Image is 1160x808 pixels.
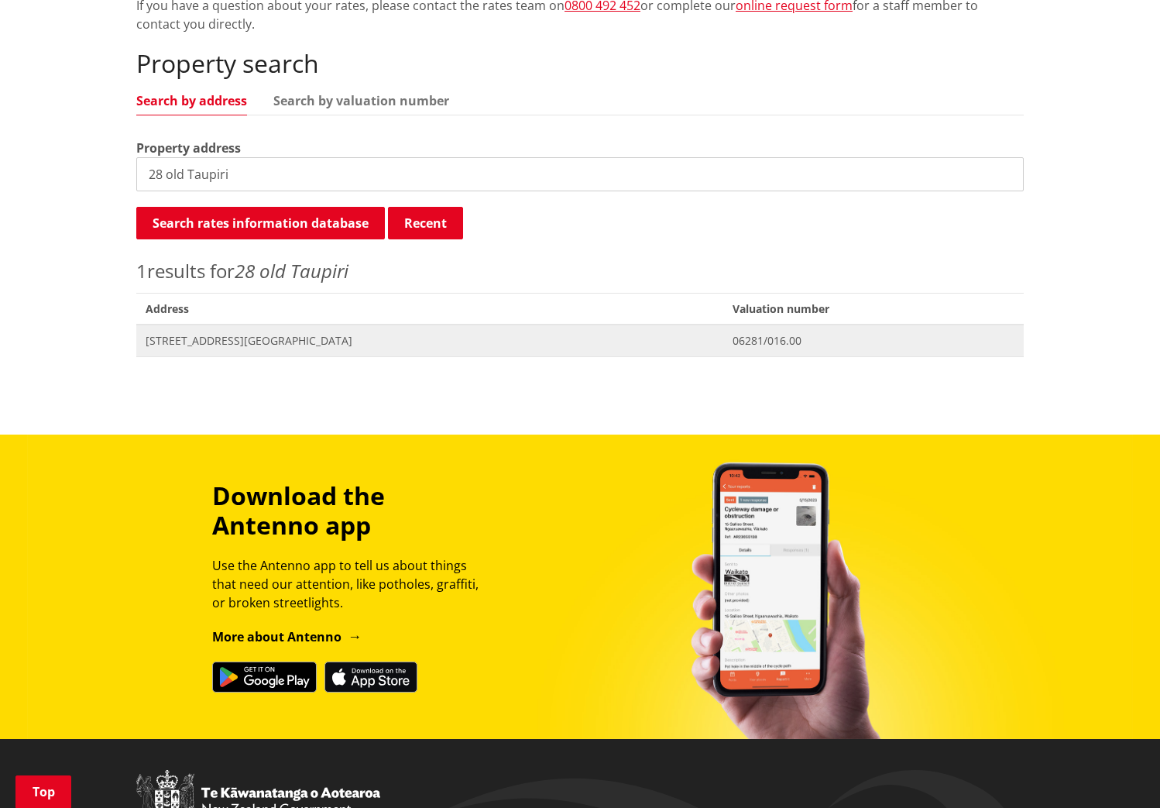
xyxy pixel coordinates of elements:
input: e.g. Duke Street NGARUAWAHIA [136,157,1024,191]
a: [STREET_ADDRESS][GEOGRAPHIC_DATA] 06281/016.00 [136,325,1024,356]
h3: Download the Antenno app [212,481,492,541]
label: Property address [136,139,241,157]
span: [STREET_ADDRESS][GEOGRAPHIC_DATA] [146,333,714,349]
span: Valuation number [723,293,1024,325]
h2: Property search [136,49,1024,78]
a: Search by valuation number [273,95,449,107]
p: results for [136,257,1024,285]
span: 06281/016.00 [733,333,1014,349]
iframe: Messenger Launcher [1089,743,1145,799]
span: Address [136,293,723,325]
a: More about Antenno [212,628,362,645]
img: Download on the App Store [324,662,417,693]
span: 1 [136,258,147,284]
button: Recent [388,207,463,239]
p: Use the Antenno app to tell us about things that need our attention, like potholes, graffiti, or ... [212,556,492,612]
img: Get it on Google Play [212,662,317,693]
a: Search by address [136,95,247,107]
button: Search rates information database [136,207,385,239]
em: 28 old Taupiri [235,258,348,284]
a: Top [15,775,71,808]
